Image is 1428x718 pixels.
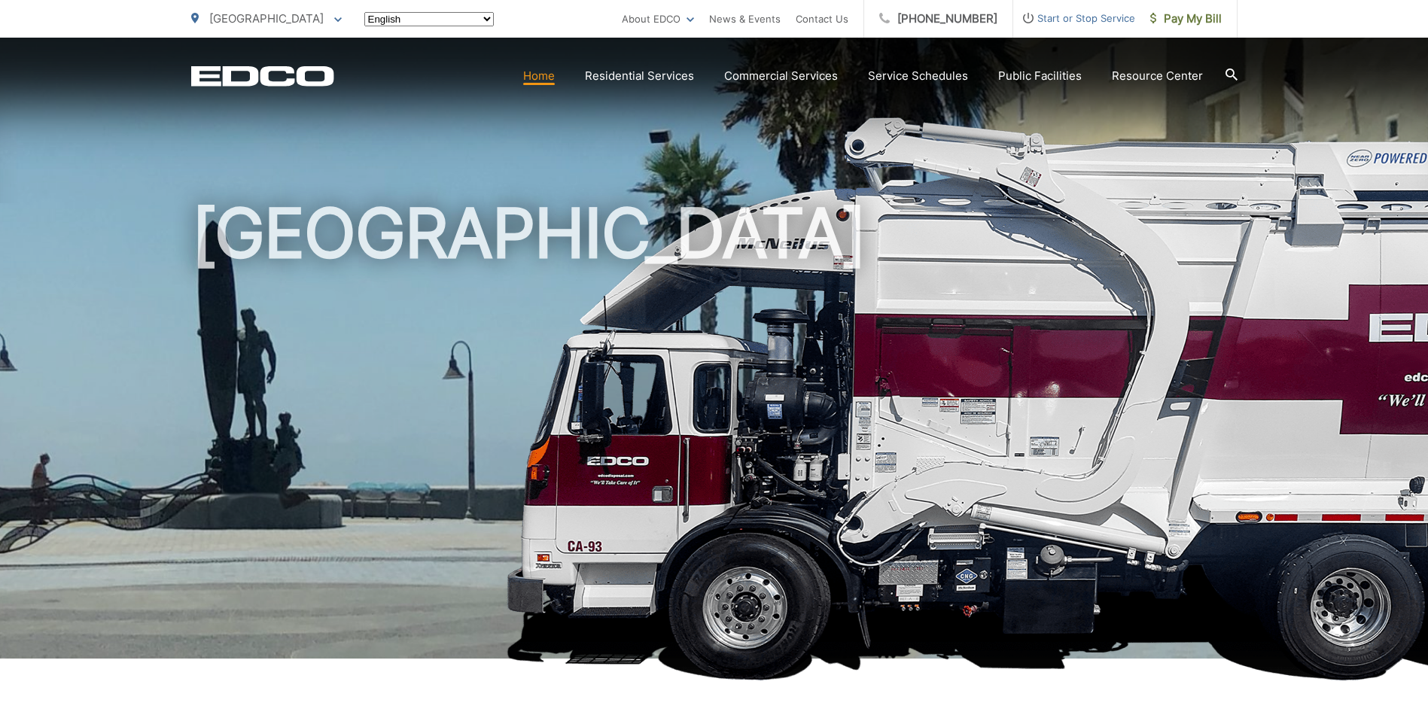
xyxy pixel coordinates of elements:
[868,67,968,85] a: Service Schedules
[585,67,694,85] a: Residential Services
[709,10,781,28] a: News & Events
[364,12,494,26] select: Select a language
[796,10,848,28] a: Contact Us
[998,67,1082,85] a: Public Facilities
[1112,67,1203,85] a: Resource Center
[622,10,694,28] a: About EDCO
[724,67,838,85] a: Commercial Services
[523,67,555,85] a: Home
[209,11,324,26] span: [GEOGRAPHIC_DATA]
[191,65,334,87] a: EDCD logo. Return to the homepage.
[1150,10,1222,28] span: Pay My Bill
[191,196,1238,672] h1: [GEOGRAPHIC_DATA]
